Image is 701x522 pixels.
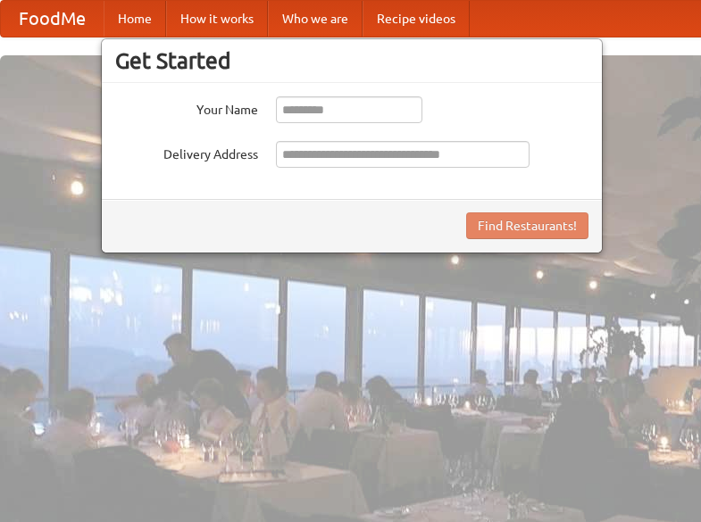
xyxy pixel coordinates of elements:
[268,1,363,37] a: Who we are
[1,1,104,37] a: FoodMe
[115,141,258,163] label: Delivery Address
[104,1,166,37] a: Home
[115,96,258,119] label: Your Name
[166,1,268,37] a: How it works
[363,1,470,37] a: Recipe videos
[466,212,588,239] button: Find Restaurants!
[115,47,588,74] h3: Get Started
